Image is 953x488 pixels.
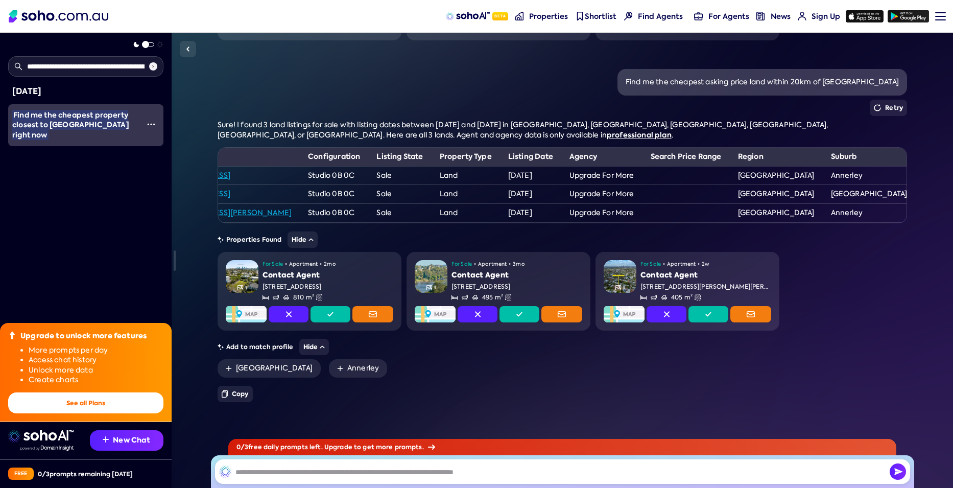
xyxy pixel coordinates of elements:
[642,148,730,166] th: Search Price Range
[640,270,771,281] div: Contact Agent
[482,293,503,302] span: 495 m²
[529,11,568,21] span: Properties
[640,283,771,291] div: [STREET_ADDRESS][PERSON_NAME][PERSON_NAME]
[300,148,368,166] th: Configuration
[823,204,916,223] td: Annerley
[29,355,163,365] li: Access chat history
[695,294,701,300] img: Land size
[29,365,163,376] li: Unlock more data
[368,148,431,166] th: Listing State
[329,359,387,378] a: Annerley
[222,390,228,398] img: Copy icon
[300,166,368,185] td: Studio 0B 0C
[160,208,292,217] a: [STREET_ADDRESS][PERSON_NAME]
[626,77,899,87] div: Find me the cheapest asking price land within 20km of [GEOGRAPHIC_DATA]
[299,339,329,356] button: Hide
[316,294,322,300] img: Land size
[8,331,16,339] img: Upgrade icon
[434,285,436,291] span: 1
[663,260,665,268] span: •
[218,339,907,356] div: Add to match profile
[595,252,779,330] a: PropertyGallery Icon1For Sale•Apartment•2wContact Agent[STREET_ADDRESS][PERSON_NAME][PERSON_NAME]...
[20,446,74,451] img: Data provided by Domain Insight
[615,285,621,291] img: Gallery Icon
[263,270,393,281] div: Contact Agent
[472,294,478,300] img: Carspots
[90,430,163,451] button: New Chat
[698,260,700,268] span: •
[623,285,625,291] span: 1
[509,260,511,268] span: •
[846,10,884,22] img: app-store icon
[149,62,157,71] img: Clear search
[245,285,247,291] span: 1
[432,148,500,166] th: Property Type
[283,294,289,300] img: Carspots
[870,100,907,116] button: Retry
[730,166,823,185] td: [GEOGRAPHIC_DATA]
[756,12,765,20] img: news-nav icon
[432,204,500,223] td: Land
[407,252,590,330] a: PropertyGallery Icon1For Sale•Apartment•3moContact Agent[STREET_ADDRESS]BedroomsBathroomsCarspots...
[500,185,561,204] td: [DATE]
[500,166,561,185] td: [DATE]
[474,260,476,268] span: •
[263,283,393,291] div: [STREET_ADDRESS]
[38,470,133,478] div: 0 / 3 prompts remaining [DATE]
[500,148,561,166] th: Listing Date
[9,10,108,22] img: Soho Logo
[492,12,508,20] span: Beta
[561,166,642,185] td: Upgrade For More
[415,306,456,322] img: Map
[12,110,129,140] span: Find me the cheapest property closest to [GEOGRAPHIC_DATA] right now
[607,130,672,140] a: professional plan
[8,468,34,480] div: Free
[320,260,322,268] span: •
[432,166,500,185] td: Land
[182,43,194,55] img: Sidebar toggle icon
[218,359,321,378] a: [GEOGRAPHIC_DATA]
[300,204,368,223] td: Studio 0B 0C
[694,12,703,20] img: for-agents-nav icon
[263,294,269,300] img: Bedrooms
[451,270,582,281] div: Contact Agent
[671,293,693,302] span: 405 m²
[147,120,155,128] img: More icon
[237,285,243,291] img: Gallery Icon
[226,306,267,322] img: Map
[426,285,432,291] img: Gallery Icon
[29,345,163,356] li: More prompts per day
[219,466,231,478] img: SohoAI logo black
[890,463,906,480] button: Send
[462,294,468,300] img: Bathrooms
[8,392,163,413] button: See all Plans
[8,104,139,147] a: Find me the cheapest property closest to [GEOGRAPHIC_DATA] right now
[368,166,431,185] td: Sale
[263,260,283,268] span: For Sale
[415,260,447,293] img: Property
[428,445,435,450] img: Arrow icon
[505,294,511,300] img: Land size
[226,260,258,293] img: Property
[640,260,661,268] span: For Sale
[661,294,667,300] img: Carspots
[432,185,500,204] td: Land
[478,260,507,268] span: Apartment
[672,130,673,140] span: .
[638,11,683,21] span: Find Agents
[874,104,881,111] img: Retry icon
[29,375,163,385] li: Create charts
[228,439,896,455] div: 0 / 3 free daily prompts left. Upgrade to get more prompts.
[667,260,696,268] span: Apartment
[218,386,253,402] button: Copy
[730,148,823,166] th: Region
[604,260,636,293] img: Property
[561,185,642,204] td: Upgrade For More
[798,12,806,20] img: for-agents-nav icon
[730,185,823,204] td: [GEOGRAPHIC_DATA]
[285,260,287,268] span: •
[500,204,561,223] td: [DATE]
[368,185,431,204] td: Sale
[890,463,906,480] img: Send icon
[324,260,335,268] span: 2mo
